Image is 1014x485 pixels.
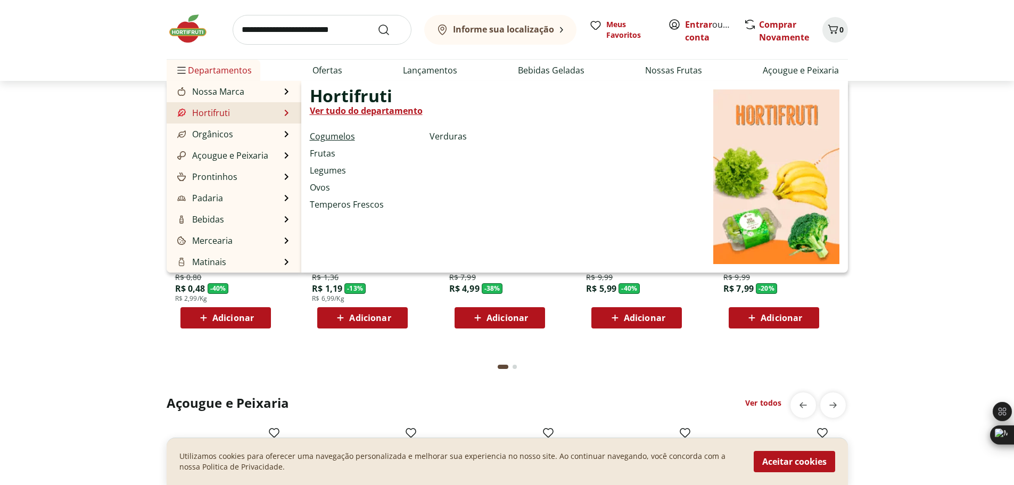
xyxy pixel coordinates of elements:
span: Adicionar [624,314,665,322]
button: previous [790,392,816,418]
span: - 20 % [756,283,777,294]
img: Hortifruti [713,89,839,264]
a: Entrar [685,19,712,30]
img: Mercearia [177,236,186,245]
button: Submit Search [377,23,403,36]
a: Legumes [310,164,346,177]
a: Ver todos [745,398,781,408]
a: ProntinhosProntinhos [175,170,237,183]
a: Meus Favoritos [589,19,655,40]
a: BebidasBebidas [175,213,224,226]
a: MerceariaMercearia [175,234,233,247]
img: Nossa Marca [177,87,186,96]
span: Departamentos [175,57,252,83]
img: Matinais [177,258,186,266]
button: Informe sua localização [424,15,576,45]
span: - 40 % [619,283,640,294]
span: R$ 7,99 [449,272,476,283]
button: Adicionar [729,307,819,328]
img: Açougue e Peixaria [177,151,186,160]
a: OrgânicosOrgânicos [175,128,233,141]
a: Verduras [430,130,467,143]
a: PadariaPadaria [175,192,223,204]
span: R$ 0,80 [175,272,202,283]
button: Menu [175,57,188,83]
a: Bebidas Geladas [518,64,584,77]
a: Nossas Frutas [645,64,702,77]
a: Criar conta [685,19,744,43]
a: Comprar Novamente [759,19,809,43]
span: R$ 6,99/Kg [312,294,344,303]
button: Adicionar [180,307,271,328]
a: Frios, Queijos e LaticíniosFrios, Queijos e Laticínios [175,270,281,296]
button: Current page from fs-carousel [496,354,510,380]
span: 0 [839,24,844,35]
a: Frutas [310,147,335,160]
a: HortifrutiHortifruti [175,106,230,119]
span: Adicionar [487,314,528,322]
a: Temperos Frescos [310,198,384,211]
a: Ver tudo do departamento [310,104,423,117]
span: - 38 % [482,283,503,294]
a: Açougue e Peixaria [763,64,839,77]
button: Adicionar [591,307,682,328]
input: search [233,15,411,45]
button: Adicionar [455,307,545,328]
a: Ofertas [312,64,342,77]
span: - 40 % [208,283,229,294]
span: R$ 0,48 [175,283,205,294]
span: R$ 1,36 [312,272,339,283]
span: Adicionar [761,314,802,322]
span: ou [685,18,732,44]
button: Aceitar cookies [754,451,835,472]
span: Adicionar [349,314,391,322]
span: R$ 9,99 [723,272,750,283]
span: R$ 1,19 [312,283,342,294]
img: Prontinhos [177,172,186,181]
span: R$ 2,99/Kg [175,294,208,303]
h2: Açougue e Peixaria [167,394,290,412]
span: R$ 9,99 [586,272,613,283]
a: Cogumelos [310,130,355,143]
span: Adicionar [212,314,254,322]
button: Adicionar [317,307,408,328]
span: Meus Favoritos [606,19,655,40]
img: Hortifruti [177,109,186,117]
p: Utilizamos cookies para oferecer uma navegação personalizada e melhorar sua experiencia no nosso ... [179,451,741,472]
img: Hortifruti [167,13,220,45]
img: Bebidas [177,215,186,224]
button: Carrinho [822,17,848,43]
span: Hortifruti [310,89,392,102]
span: R$ 4,99 [449,283,480,294]
span: R$ 5,99 [586,283,616,294]
span: R$ 7,99 [723,283,754,294]
button: Go to page 2 from fs-carousel [510,354,519,380]
button: next [820,392,846,418]
img: Orgânicos [177,130,186,138]
a: MatinaisMatinais [175,256,226,268]
img: Padaria [177,194,186,202]
a: Nossa MarcaNossa Marca [175,85,244,98]
a: Ovos [310,181,330,194]
a: Açougue e PeixariaAçougue e Peixaria [175,149,268,162]
span: - 13 % [344,283,366,294]
a: Lançamentos [403,64,457,77]
b: Informe sua localização [453,23,554,35]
